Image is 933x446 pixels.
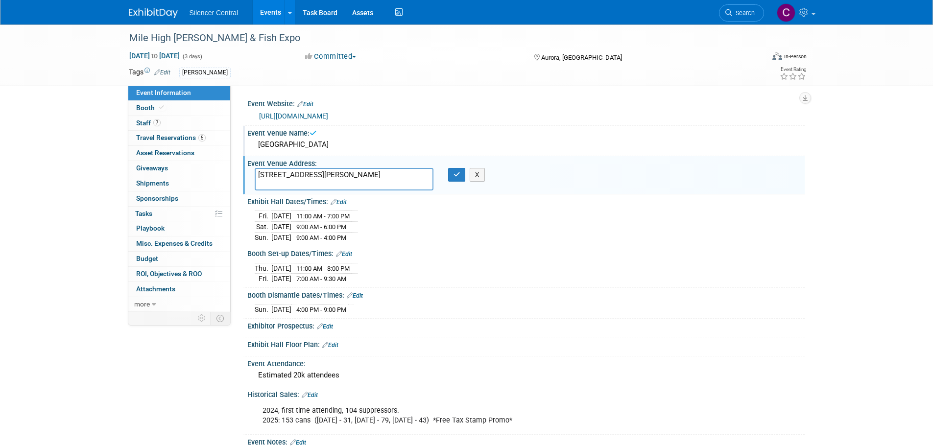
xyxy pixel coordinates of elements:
[190,9,239,17] span: Silencer Central
[247,337,805,350] div: Exhibit Hall Floor Plan:
[296,234,346,241] span: 9:00 AM - 4:00 PM
[255,263,271,274] td: Thu.
[128,101,230,116] a: Booth
[129,8,178,18] img: ExhibitDay
[247,319,805,331] div: Exhibitor Prospectus:
[128,297,230,312] a: more
[136,104,166,112] span: Booth
[128,267,230,282] a: ROI, Objectives & ROO
[150,52,159,60] span: to
[159,105,164,110] i: Booth reservation complete
[271,232,291,242] td: [DATE]
[136,119,161,127] span: Staff
[247,387,805,400] div: Historical Sales:
[255,211,271,222] td: Fri.
[297,101,313,108] a: Edit
[255,137,797,152] div: [GEOGRAPHIC_DATA]
[296,275,346,282] span: 7:00 AM - 9:30 AM
[128,207,230,221] a: Tasks
[247,288,805,301] div: Booth Dismantle Dates/Times:
[296,212,350,220] span: 11:00 AM - 7:00 PM
[247,194,805,207] div: Exhibit Hall Dates/Times:
[290,439,306,446] a: Edit
[271,274,291,284] td: [DATE]
[136,255,158,262] span: Budget
[322,342,338,349] a: Edit
[136,179,169,187] span: Shipments
[128,161,230,176] a: Giveaways
[128,282,230,297] a: Attachments
[259,112,328,120] a: [URL][DOMAIN_NAME]
[719,4,764,22] a: Search
[271,263,291,274] td: [DATE]
[255,368,797,383] div: Estimated 20k attendees
[193,312,211,325] td: Personalize Event Tab Strip
[255,305,271,315] td: Sun.
[179,68,231,78] div: [PERSON_NAME]
[182,53,202,60] span: (3 days)
[136,224,165,232] span: Playbook
[198,134,206,141] span: 5
[271,211,291,222] td: [DATE]
[136,239,213,247] span: Misc. Expenses & Credits
[128,236,230,251] a: Misc. Expenses & Credits
[128,131,230,145] a: Travel Reservations5
[129,67,170,78] td: Tags
[128,146,230,161] a: Asset Reservations
[153,119,161,126] span: 7
[302,392,318,399] a: Edit
[336,251,352,258] a: Edit
[128,116,230,131] a: Staff7
[136,149,194,157] span: Asset Reservations
[470,168,485,182] button: X
[784,53,807,60] div: In-Person
[296,306,346,313] span: 4:00 PM - 9:00 PM
[136,270,202,278] span: ROI, Objectives & ROO
[128,191,230,206] a: Sponsorships
[255,274,271,284] td: Fri.
[126,29,749,47] div: Mile High [PERSON_NAME] & Fish Expo
[247,246,805,259] div: Booth Set-up Dates/Times:
[135,210,152,217] span: Tasks
[247,156,805,168] div: Event Venue Address:
[128,86,230,100] a: Event Information
[247,96,805,109] div: Event Website:
[210,312,230,325] td: Toggle Event Tabs
[129,51,180,60] span: [DATE] [DATE]
[296,223,346,231] span: 9:00 AM - 6:00 PM
[128,252,230,266] a: Budget
[247,356,805,369] div: Event Attendance:
[128,221,230,236] a: Playbook
[772,52,782,60] img: Format-Inperson.png
[255,232,271,242] td: Sun.
[136,134,206,141] span: Travel Reservations
[541,54,622,61] span: Aurora, [GEOGRAPHIC_DATA]
[134,300,150,308] span: more
[255,222,271,233] td: Sat.
[302,51,360,62] button: Committed
[256,401,697,430] div: 2024, first time attending, 104 suppressors. 2025: 153 cans ([DATE] - 31, [DATE] - 79, [DATE] - 4...
[136,89,191,96] span: Event Information
[706,51,807,66] div: Event Format
[732,9,755,17] span: Search
[136,194,178,202] span: Sponsorships
[317,323,333,330] a: Edit
[136,164,168,172] span: Giveaways
[271,305,291,315] td: [DATE]
[271,222,291,233] td: [DATE]
[347,292,363,299] a: Edit
[296,265,350,272] span: 11:00 AM - 8:00 PM
[154,69,170,76] a: Edit
[247,126,805,138] div: Event Venue Name:
[780,67,806,72] div: Event Rating
[128,176,230,191] a: Shipments
[777,3,795,22] img: Cade Cox
[136,285,175,293] span: Attachments
[331,199,347,206] a: Edit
